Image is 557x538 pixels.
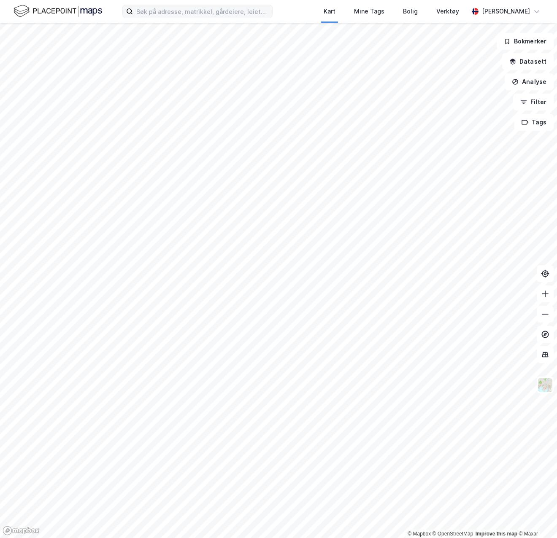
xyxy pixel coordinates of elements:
div: Kart [324,6,335,16]
iframe: Chat Widget [515,498,557,538]
button: Bokmerker [497,33,554,50]
div: [PERSON_NAME] [482,6,530,16]
button: Filter [513,94,554,110]
img: logo.f888ab2527a4732fd821a326f86c7f29.svg [14,4,102,19]
button: Tags [514,114,554,131]
div: Verktøy [436,6,459,16]
div: Bolig [403,6,418,16]
input: Søk på adresse, matrikkel, gårdeiere, leietakere eller personer [133,5,272,18]
img: Z [537,377,553,393]
button: Datasett [502,53,554,70]
a: Mapbox homepage [3,526,40,535]
a: Mapbox [408,531,431,537]
a: Improve this map [476,531,517,537]
a: OpenStreetMap [433,531,473,537]
button: Analyse [505,73,554,90]
div: Mine Tags [354,6,384,16]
